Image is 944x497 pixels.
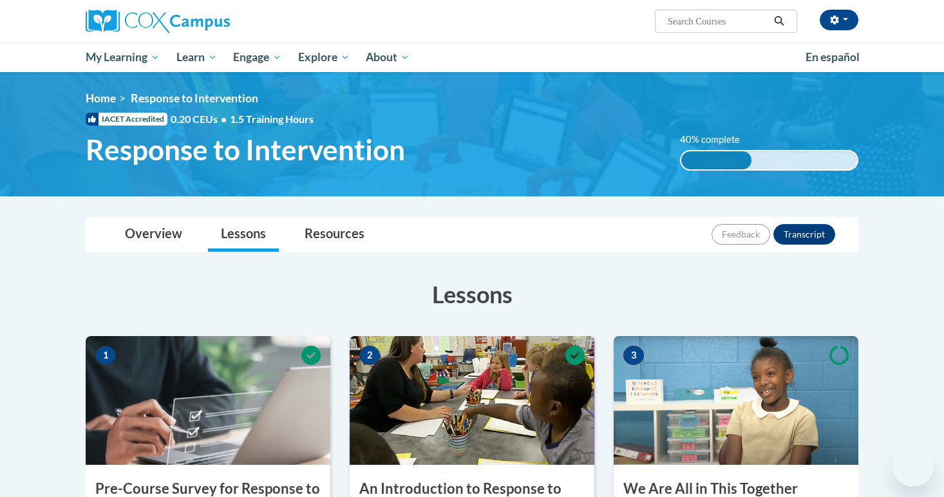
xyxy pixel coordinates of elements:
[230,113,314,125] span: 1.5 Training Hours
[86,278,858,310] h3: Lessons
[86,336,330,465] img: Course Image
[292,218,377,252] a: Resources
[802,415,828,440] iframe: Close message
[112,218,195,252] a: Overview
[77,42,168,72] a: My Learning
[86,133,405,167] span: Response to Intervention
[168,42,225,72] a: Learn
[290,42,358,72] a: Explore
[171,112,230,126] span: 0.20 CEUs
[298,50,350,65] span: Explore
[623,346,644,365] span: 3
[769,14,789,29] button: Search
[86,91,116,105] a: Home
[614,336,858,465] img: Course Image
[131,91,258,105] span: Response to Intervention
[892,445,934,487] iframe: Button to launch messaging window
[666,14,769,29] input: Search Courses
[797,44,868,71] a: En español
[221,113,227,125] span: •
[350,336,594,465] img: Course Image
[233,50,281,65] span: Engage
[712,224,770,245] button: Feedback
[366,50,410,65] span: About
[176,50,217,65] span: Learn
[773,224,835,245] button: Transcript
[86,50,160,65] span: My Learning
[208,218,279,252] a: Lessons
[681,151,751,169] div: 40% complete
[806,50,860,64] span: En español
[225,42,290,72] a: Engage
[95,346,116,365] span: 1
[66,42,878,72] div: Main menu
[359,346,380,365] span: 2
[86,10,330,33] a: Cox Campus
[820,10,858,30] button: Account Settings
[86,113,167,126] span: IACET Accredited
[358,42,419,72] a: About
[680,133,754,147] label: 40% complete
[86,10,230,33] img: Cox Campus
